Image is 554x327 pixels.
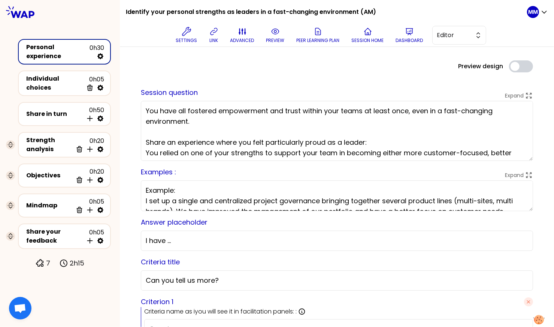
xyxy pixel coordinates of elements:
[206,24,221,46] button: link
[505,171,524,179] p: Expand
[9,297,31,319] a: Ouvrir le chat
[297,37,340,43] p: Peer learning plan
[141,217,208,227] label: Answer placeholder
[230,37,254,43] p: advanced
[73,197,104,214] div: 0h05
[263,24,288,46] button: preview
[349,24,387,46] button: Session home
[266,37,285,43] p: preview
[26,109,83,118] div: Share in turn
[141,167,176,177] label: Examples :
[26,227,83,245] div: Share your feedback
[458,62,503,71] label: Preview design
[527,6,548,18] button: MM
[141,101,533,161] textarea: You have all fostered empowerment and trust within your teams at least once, even in a fast-chang...
[90,43,104,60] div: 0h30
[73,167,104,184] div: 0h20
[141,180,533,211] textarea: Example: I set up a single and centralized project governance bringing together several product l...
[505,92,524,99] p: Expand
[70,258,84,268] p: 2h15
[528,8,538,16] p: MM
[393,24,426,46] button: Dashboard
[173,24,200,46] button: Settings
[26,201,73,210] div: Mindmap
[396,37,423,43] p: Dashboard
[432,26,486,45] button: Editor
[83,75,104,91] div: 0h05
[141,257,180,267] label: Criteria title
[294,24,343,46] button: Peer learning plan
[26,171,73,180] div: Objectives
[46,258,50,268] p: 7
[209,37,218,43] p: link
[141,88,198,97] label: Session question
[352,37,384,43] p: Session home
[73,136,104,153] div: 0h20
[26,136,73,154] div: Strength analysis
[144,307,297,316] p: Criteria name as iyou will see it in facilitation panels: :
[26,43,90,61] div: Personal experience
[83,106,104,122] div: 0h50
[227,24,257,46] button: advanced
[176,37,197,43] p: Settings
[26,74,83,92] div: Individual choices
[437,31,471,40] span: Editor
[141,297,173,307] label: Criterion 1
[83,228,104,244] div: 0h05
